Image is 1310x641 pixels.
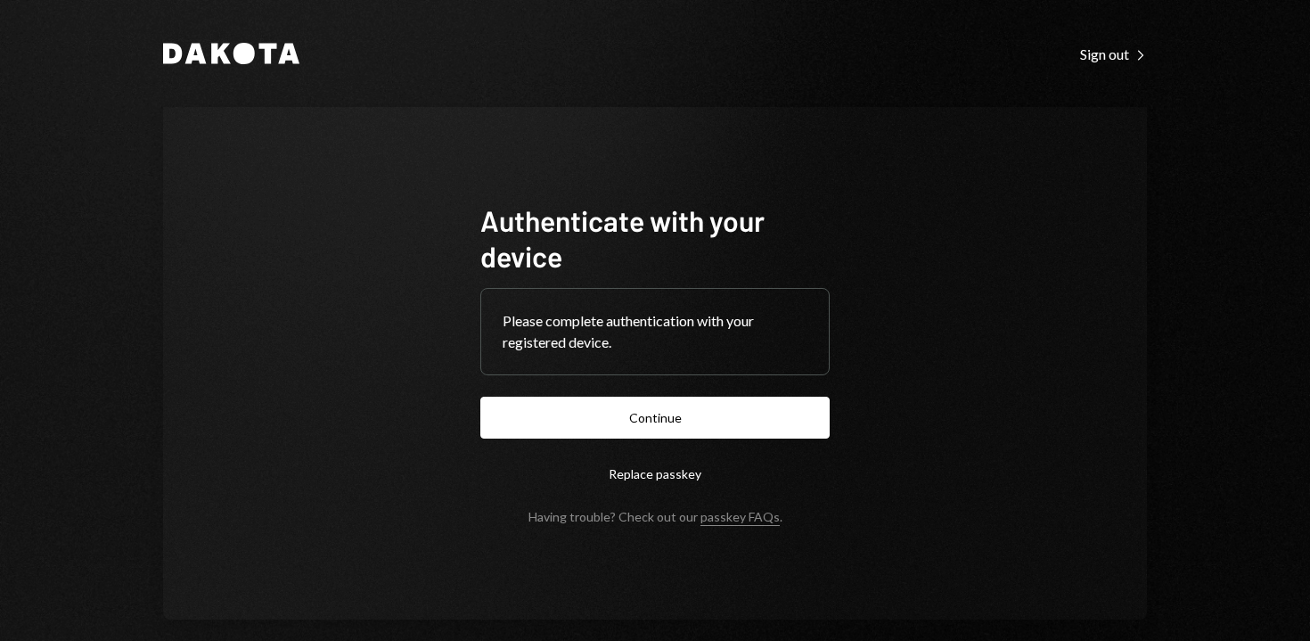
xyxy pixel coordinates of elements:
button: Continue [480,397,830,439]
div: Having trouble? Check out our . [528,509,782,524]
button: Replace passkey [480,453,830,495]
div: Sign out [1080,45,1147,63]
a: Sign out [1080,44,1147,63]
h1: Authenticate with your device [480,202,830,274]
a: passkey FAQs [700,509,780,526]
div: Please complete authentication with your registered device. [503,310,807,353]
